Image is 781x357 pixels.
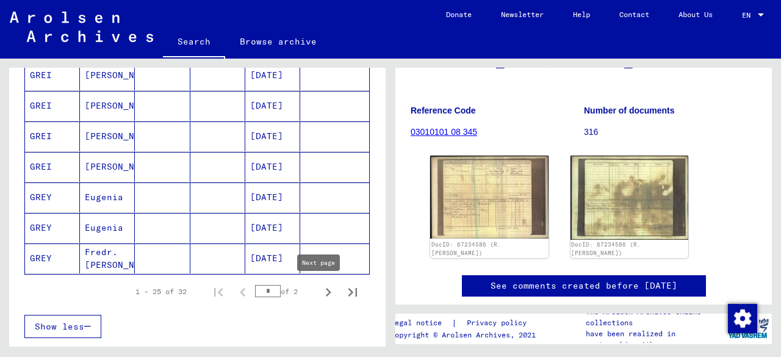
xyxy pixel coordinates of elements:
a: See comments created before [DATE] [491,279,677,292]
mat-cell: GREY [25,182,80,212]
mat-cell: GREY [25,213,80,243]
mat-cell: GREI [25,60,80,90]
mat-cell: GREI [25,121,80,151]
a: Legal notice [390,317,452,330]
mat-cell: GREY [25,243,80,273]
img: 001.jpg [430,156,549,239]
p: Copyright © Arolsen Archives, 2021 [390,330,541,341]
mat-cell: GREI [25,152,80,182]
mat-cell: GREI [25,91,80,121]
mat-cell: [DATE] [245,213,300,243]
img: yv_logo.png [725,313,771,344]
b: Number of documents [584,106,675,115]
img: Arolsen_neg.svg [10,12,153,42]
span: Show less [35,321,84,332]
mat-cell: [DATE] [245,60,300,90]
mat-cell: [DATE] [245,182,300,212]
mat-cell: Eugenia [80,182,135,212]
img: Change consent [728,304,757,333]
a: DocID: 67234586 (R. [PERSON_NAME]) [431,241,501,256]
mat-cell: [DATE] [245,91,300,121]
mat-cell: [PERSON_NAME] [80,152,135,182]
button: Previous page [231,279,255,304]
p: The Arolsen Archives online collections [586,306,725,328]
a: DocID: 67234586 (R. [PERSON_NAME]) [571,241,641,256]
div: | [390,317,541,330]
mat-cell: [PERSON_NAME] [80,60,135,90]
button: Show less [24,315,101,338]
p: 316 [584,126,757,139]
a: Search [163,27,225,59]
b: Reference Code [411,106,476,115]
mat-cell: [DATE] [245,243,300,273]
mat-cell: [DATE] [245,152,300,182]
mat-cell: [DATE] [245,121,300,151]
mat-cell: [PERSON_NAME] [80,91,135,121]
span: EN [742,11,755,20]
mat-cell: Fredr. [PERSON_NAME] [80,243,135,273]
button: Next page [316,279,340,304]
a: 03010101 08 345 [411,127,477,137]
div: of 2 [255,286,316,297]
div: 1 – 25 of 32 [135,286,187,297]
mat-cell: Eugenia [80,213,135,243]
a: Privacy policy [457,317,541,330]
button: Last page [340,279,365,304]
button: First page [206,279,231,304]
mat-cell: [PERSON_NAME] [80,121,135,151]
p: have been realized in partnership with [586,328,725,350]
img: 002.jpg [570,156,689,240]
a: Browse archive [225,27,331,56]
